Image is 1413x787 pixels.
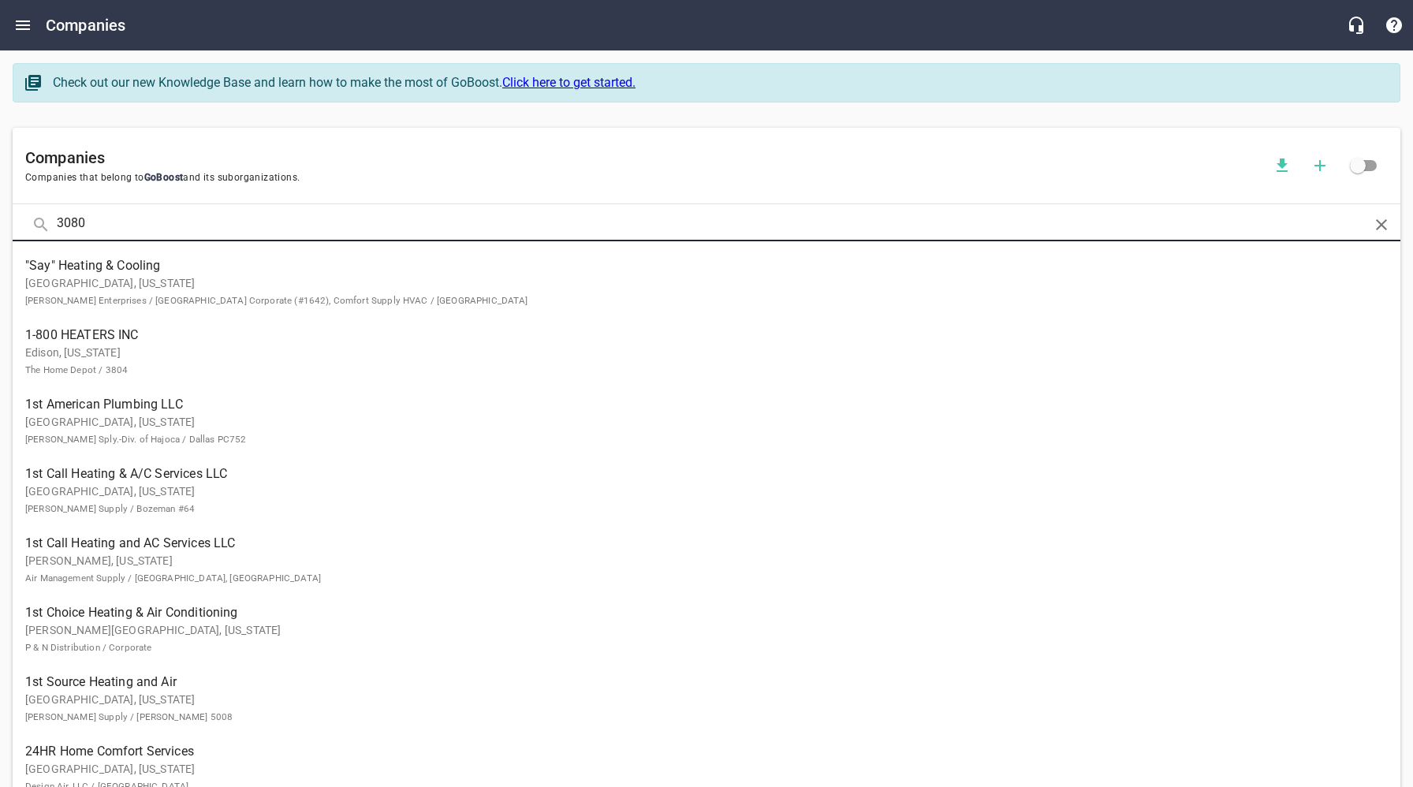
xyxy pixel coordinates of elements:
[25,692,1363,725] p: [GEOGRAPHIC_DATA], [US_STATE]
[13,386,1400,456] a: 1st American Plumbing LLC[GEOGRAPHIC_DATA], [US_STATE][PERSON_NAME] Sply.-Div. of Hajoca / Dallas...
[25,414,1363,447] p: [GEOGRAPHIC_DATA], [US_STATE]
[25,622,1363,655] p: [PERSON_NAME][GEOGRAPHIC_DATA], [US_STATE]
[13,456,1400,525] a: 1st Call Heating & A/C Services LLC[GEOGRAPHIC_DATA], [US_STATE][PERSON_NAME] Supply / Bozeman #64
[1337,6,1375,44] button: Live Chat
[46,13,125,38] h6: Companies
[13,525,1400,595] a: 1st Call Heating and AC Services LLC[PERSON_NAME], [US_STATE]Air Management Supply / [GEOGRAPHIC_...
[25,275,1363,308] p: [GEOGRAPHIC_DATA], [US_STATE]
[25,573,321,584] small: Air Management Supply / [GEOGRAPHIC_DATA], [GEOGRAPHIC_DATA]
[502,75,636,90] a: Click here to get started.
[25,145,1263,170] h6: Companies
[144,172,184,183] span: GoBoost
[25,534,1363,553] span: 1st Call Heating and AC Services LLC
[13,248,1400,317] a: "Say" Heating & Cooling[GEOGRAPHIC_DATA], [US_STATE][PERSON_NAME] Enterprises / [GEOGRAPHIC_DATA]...
[1375,6,1413,44] button: Support Portal
[25,395,1363,414] span: 1st American Plumbing LLC
[25,553,1363,586] p: [PERSON_NAME], [US_STATE]
[25,326,1363,345] span: 1-800 HEATERS INC
[25,711,233,722] small: [PERSON_NAME] Supply / [PERSON_NAME] 5008
[53,73,1384,92] div: Check out our new Knowledge Base and learn how to make the most of GoBoost.
[25,742,1363,761] span: 24HR Home Comfort Services
[57,207,1356,241] input: Search Companies...
[25,673,1363,692] span: 1st Source Heating and Air
[25,464,1363,483] span: 1st Call Heating & A/C Services LLC
[1301,147,1339,185] button: Add a new company
[25,170,1263,186] span: Companies that belong to and its suborganizations.
[1339,147,1377,185] span: Click to view all companies
[4,6,42,44] button: Open drawer
[13,664,1400,733] a: 1st Source Heating and Air[GEOGRAPHIC_DATA], [US_STATE][PERSON_NAME] Supply / [PERSON_NAME] 5008
[25,603,1363,622] span: 1st Choice Heating & Air Conditioning
[25,434,246,445] small: [PERSON_NAME] Sply.-Div. of Hajoca / Dallas PC752
[25,483,1363,517] p: [GEOGRAPHIC_DATA], [US_STATE]
[1263,147,1301,185] button: Download companies
[25,256,1363,275] span: "Say" Heating & Cooling
[13,595,1400,664] a: 1st Choice Heating & Air Conditioning[PERSON_NAME][GEOGRAPHIC_DATA], [US_STATE]P & N Distribution...
[25,503,195,514] small: [PERSON_NAME] Supply / Bozeman #64
[25,345,1363,378] p: Edison, [US_STATE]
[25,364,128,375] small: The Home Depot / 3804
[13,317,1400,386] a: 1-800 HEATERS INCEdison, [US_STATE]The Home Depot / 3804
[25,295,528,306] small: [PERSON_NAME] Enterprises / [GEOGRAPHIC_DATA] Corporate (#1642), Comfort Supply HVAC / [GEOGRAPHI...
[25,642,152,653] small: P & N Distribution / Corporate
